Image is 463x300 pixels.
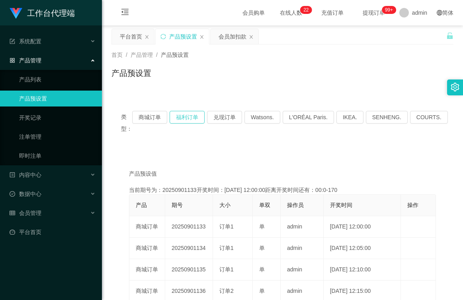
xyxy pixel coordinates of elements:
span: 单 [259,266,265,273]
h1: 产品预设置 [111,67,151,79]
span: 产品管理 [131,52,153,58]
td: 商城订单 [129,238,165,259]
span: 提现订单 [359,10,389,15]
span: 首页 [111,52,123,58]
img: logo.9652507e.png [10,8,22,19]
span: 系统配置 [10,38,41,45]
td: 商城订单 [129,216,165,238]
button: Watsons. [244,111,280,124]
button: 兑现订单 [207,111,242,124]
td: admin [281,238,324,259]
i: 图标: setting [451,83,459,91]
span: 充值订单 [317,10,348,15]
span: 单 [259,223,265,230]
i: 图标: global [437,10,442,15]
button: SENHENG. [366,111,408,124]
i: 图标: appstore-o [10,58,15,63]
a: 工作台代理端 [10,10,75,16]
span: 订单1 [219,245,234,251]
div: 产品预设置 [169,29,197,44]
div: 会员加扣款 [219,29,246,44]
a: 即时注单 [19,148,96,164]
span: 单双 [259,202,270,208]
i: 图标: menu-fold [111,0,139,26]
p: 2 [303,6,306,14]
i: 图标: form [10,39,15,44]
span: / [156,52,158,58]
td: 20250901133 [165,216,213,238]
span: 产品预设值 [129,170,157,178]
span: 产品 [136,202,147,208]
td: 20250901135 [165,259,213,281]
a: 产品列表 [19,72,96,87]
a: 图标: dashboard平台首页 [10,224,96,240]
sup: 22 [300,6,312,14]
button: IKEA. [336,111,363,124]
div: 平台首页 [120,29,142,44]
span: 大小 [219,202,231,208]
i: 图标: close [199,35,204,39]
span: 类型： [121,111,132,135]
td: admin [281,216,324,238]
span: 订单1 [219,223,234,230]
i: 图标: table [10,210,15,216]
td: 20250901134 [165,238,213,259]
span: 会员管理 [10,210,41,216]
span: 操作 [407,202,418,208]
td: [DATE] 12:05:00 [324,238,401,259]
a: 产品预设置 [19,91,96,106]
i: 图标: unlock [446,32,453,39]
span: 订单2 [219,288,234,294]
i: 图标: close [145,35,149,39]
a: 注单管理 [19,129,96,145]
span: 期号 [172,202,183,208]
td: 商城订单 [129,259,165,281]
button: L'ORÉAL Paris. [283,111,334,124]
sup: 1043 [382,6,396,14]
button: COURTS. [410,111,448,124]
span: / [126,52,127,58]
p: 2 [306,6,309,14]
h1: 工作台代理端 [27,0,75,26]
span: 在线人数 [276,10,306,15]
button: 福利订单 [170,111,205,124]
i: 图标: check-circle-o [10,191,15,197]
span: 数据中心 [10,191,41,197]
span: 开奖时间 [330,202,352,208]
a: 开奖记录 [19,110,96,126]
span: 单 [259,288,265,294]
td: [DATE] 12:00:00 [324,216,401,238]
td: [DATE] 12:10:00 [324,259,401,281]
span: 内容中心 [10,172,41,178]
i: 图标: close [249,35,254,39]
span: 产品管理 [10,57,41,64]
i: 图标: profile [10,172,15,178]
td: admin [281,259,324,281]
span: 产品预设置 [161,52,189,58]
span: 订单1 [219,266,234,273]
span: 单 [259,245,265,251]
div: 当前期号为：20250901133开奖时间：[DATE] 12:00:00距离开奖时间还有：00:0-170 [129,186,436,194]
span: 操作员 [287,202,304,208]
i: 图标: sync [160,34,166,39]
button: 商城订单 [132,111,167,124]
